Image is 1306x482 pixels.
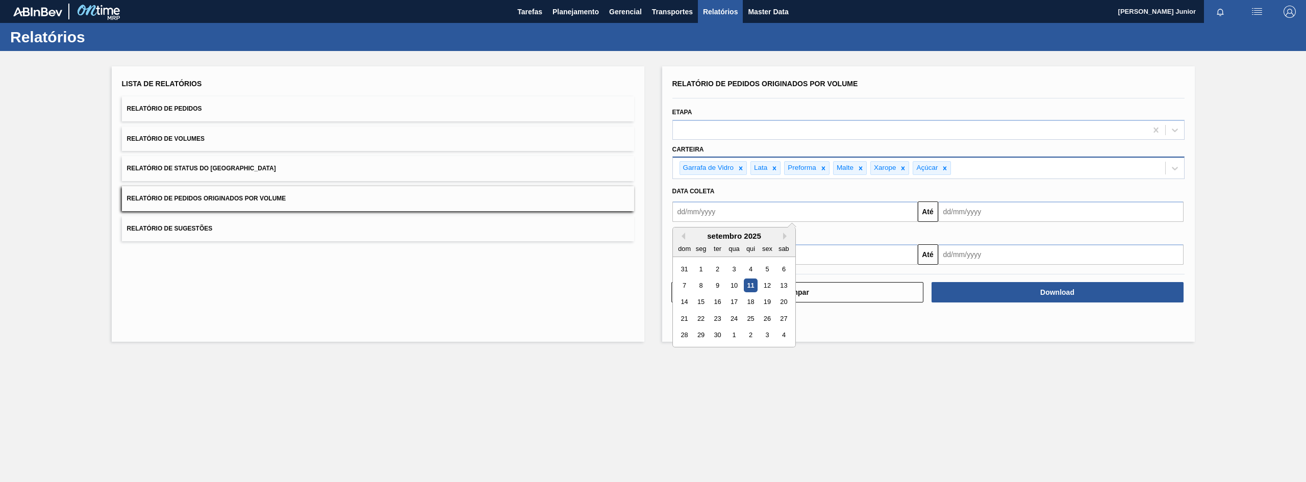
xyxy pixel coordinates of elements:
span: Master Data [748,6,788,18]
div: Choose sexta-feira, 19 de setembro de 2025 [760,295,774,309]
button: Relatório de Pedidos [122,96,634,121]
div: Choose quarta-feira, 10 de setembro de 2025 [727,278,741,292]
img: userActions [1251,6,1263,18]
img: Logout [1284,6,1296,18]
div: Choose domingo, 28 de setembro de 2025 [677,328,691,342]
div: Choose sexta-feira, 3 de outubro de 2025 [760,328,774,342]
div: Choose domingo, 7 de setembro de 2025 [677,278,691,292]
div: Choose quinta-feira, 25 de setembro de 2025 [743,312,757,325]
button: Relatório de Pedidos Originados por Volume [122,186,634,211]
div: setembro 2025 [673,232,795,240]
div: Choose segunda-feira, 22 de setembro de 2025 [694,312,708,325]
div: Choose sexta-feira, 12 de setembro de 2025 [760,278,774,292]
div: sex [760,242,774,256]
div: qui [743,242,757,256]
button: Até [918,201,938,222]
span: Gerencial [609,6,642,18]
input: dd/mm/yyyy [672,201,918,222]
div: ter [710,242,724,256]
span: Lista de Relatórios [122,80,202,88]
input: dd/mm/yyyy [938,244,1184,265]
div: Choose quinta-feira, 2 de outubro de 2025 [743,328,757,342]
div: Preforma [785,162,818,174]
div: Choose sábado, 4 de outubro de 2025 [776,328,790,342]
div: Choose segunda-feira, 29 de setembro de 2025 [694,328,708,342]
span: Relatório de Status do [GEOGRAPHIC_DATA] [127,165,276,172]
span: Relatório de Volumes [127,135,205,142]
div: Choose quinta-feira, 11 de setembro de 2025 [743,278,757,292]
span: Relatórios [703,6,738,18]
h1: Relatórios [10,31,191,43]
span: Planejamento [552,6,599,18]
div: Xarope [871,162,898,174]
label: Carteira [672,146,704,153]
button: Até [918,244,938,265]
div: Choose terça-feira, 30 de setembro de 2025 [710,328,724,342]
div: Choose sexta-feira, 5 de setembro de 2025 [760,262,774,276]
div: Açúcar [913,162,939,174]
div: Choose domingo, 31 de agosto de 2025 [677,262,691,276]
div: Choose sábado, 20 de setembro de 2025 [776,295,790,309]
div: Choose sábado, 6 de setembro de 2025 [776,262,790,276]
div: Choose terça-feira, 23 de setembro de 2025 [710,312,724,325]
div: Lata [751,162,769,174]
img: TNhmsLtSVTkK8tSr43FrP2fwEKptu5GPRR3wAAAABJRU5ErkJggg== [13,7,62,16]
div: Choose segunda-feira, 15 de setembro de 2025 [694,295,708,309]
div: Choose terça-feira, 16 de setembro de 2025 [710,295,724,309]
div: sab [776,242,790,256]
div: Choose sexta-feira, 26 de setembro de 2025 [760,312,774,325]
div: dom [677,242,691,256]
div: qua [727,242,741,256]
span: Relatório de Pedidos [127,105,202,112]
div: Choose segunda-feira, 1 de setembro de 2025 [694,262,708,276]
div: month 2025-09 [676,261,792,343]
div: seg [694,242,708,256]
span: Relatório de Pedidos Originados por Volume [672,80,858,88]
div: Choose domingo, 21 de setembro de 2025 [677,312,691,325]
button: Relatório de Sugestões [122,216,634,241]
button: Relatório de Volumes [122,126,634,151]
button: Next Month [783,233,790,240]
div: Garrafa de Vidro [680,162,736,174]
div: Choose sábado, 13 de setembro de 2025 [776,278,790,292]
div: Choose quinta-feira, 18 de setembro de 2025 [743,295,757,309]
div: Choose quarta-feira, 1 de outubro de 2025 [727,328,741,342]
span: Data coleta [672,188,715,195]
span: Tarefas [517,6,542,18]
div: Choose quarta-feira, 3 de setembro de 2025 [727,262,741,276]
button: Limpar [671,282,923,302]
div: Choose quinta-feira, 4 de setembro de 2025 [743,262,757,276]
div: Choose sábado, 27 de setembro de 2025 [776,312,790,325]
input: dd/mm/yyyy [938,201,1184,222]
div: Choose quarta-feira, 17 de setembro de 2025 [727,295,741,309]
div: Choose domingo, 14 de setembro de 2025 [677,295,691,309]
div: Choose terça-feira, 2 de setembro de 2025 [710,262,724,276]
button: Notificações [1204,5,1237,19]
span: Transportes [652,6,693,18]
button: Download [932,282,1184,302]
div: Choose quarta-feira, 24 de setembro de 2025 [727,312,741,325]
div: Choose segunda-feira, 8 de setembro de 2025 [694,278,708,292]
div: Malte [834,162,855,174]
button: Relatório de Status do [GEOGRAPHIC_DATA] [122,156,634,181]
span: Relatório de Sugestões [127,225,213,232]
label: Etapa [672,109,692,116]
div: Choose terça-feira, 9 de setembro de 2025 [710,278,724,292]
span: Relatório de Pedidos Originados por Volume [127,195,286,202]
button: Previous Month [678,233,685,240]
